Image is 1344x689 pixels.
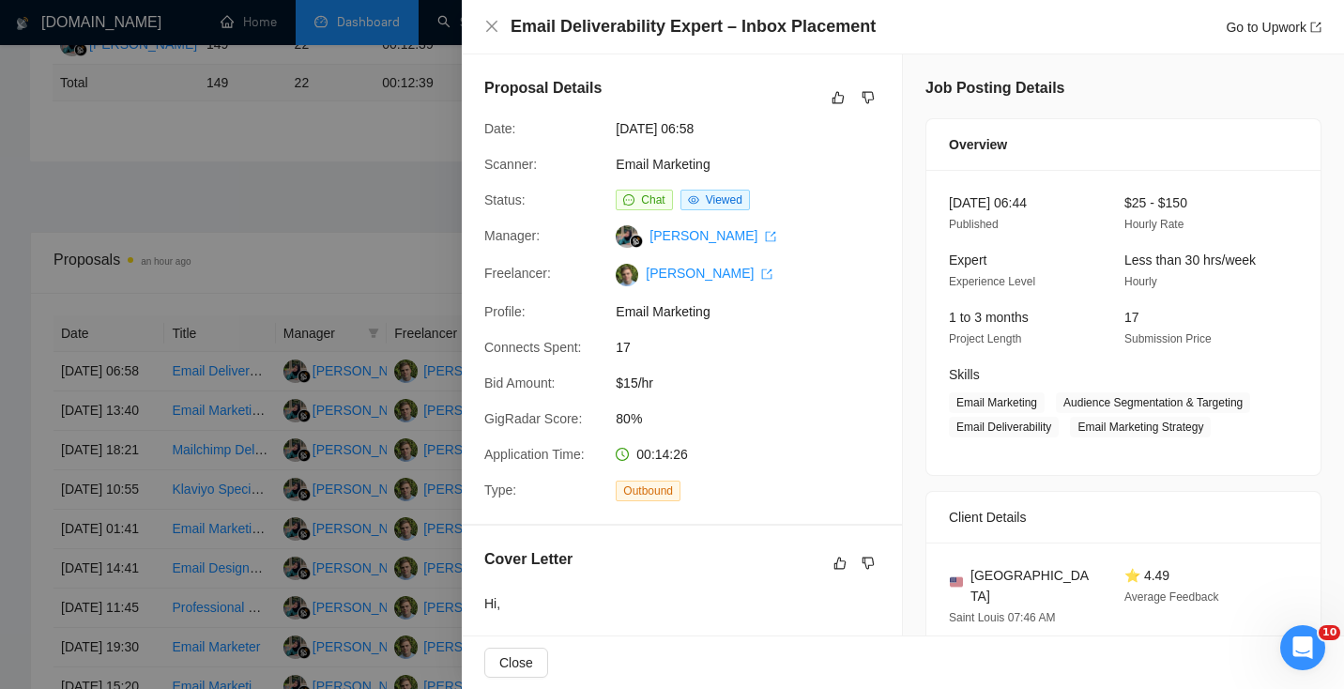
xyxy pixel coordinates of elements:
span: Freelancer: [484,266,551,281]
span: export [761,268,772,280]
span: clock-circle [616,448,629,461]
span: [DATE] 06:58 [616,118,897,139]
span: Outbound [616,481,680,501]
span: $15/hr [616,373,897,393]
h5: Job Posting Details [925,77,1064,100]
span: Less than 30 hrs/week [1124,253,1256,268]
span: Viewed [706,193,742,207]
span: Hourly Rate [1124,218,1184,231]
span: Bid Amount: [484,375,556,390]
span: Published [949,218,999,231]
span: Connects Spent: [484,340,582,355]
span: Date: [484,121,515,136]
span: Profile: [484,304,526,319]
iframe: Intercom live chat [1280,625,1325,670]
span: Overview [949,134,1007,155]
button: like [827,86,849,109]
span: Application Time: [484,447,585,462]
span: Hourly [1124,275,1157,288]
span: dislike [862,556,875,571]
span: like [832,90,845,105]
div: Client Details [949,492,1298,543]
span: Email Marketing Strategy [1070,417,1211,437]
span: Email Marketing [949,392,1045,413]
span: Saint Louis 07:46 AM [949,611,1055,624]
span: Email Marketing [616,301,897,322]
img: gigradar-bm.png [630,235,643,248]
h5: Cover Letter [484,548,573,571]
button: dislike [857,552,879,574]
span: Average Feedback [1124,590,1219,604]
span: export [765,231,776,242]
span: dislike [862,90,875,105]
button: like [829,552,851,574]
button: Close [484,648,548,678]
span: [DATE] 06:44 [949,195,1027,210]
a: [PERSON_NAME] export [646,266,772,281]
span: 80% [616,408,897,429]
span: Skills [949,367,980,382]
img: c1Gu2mD9luRLgfYUrSoie2T9wSsMoZSLoeqTP96S1HuLMtq1DTnKh0gNMQjVofKBqI [616,264,638,286]
button: Close [484,19,499,35]
span: [GEOGRAPHIC_DATA] [970,565,1094,606]
a: Email Marketing [616,157,710,172]
span: Audience Segmentation & Targeting [1056,392,1250,413]
button: dislike [857,86,879,109]
span: Project Length [949,332,1021,345]
span: Chat [641,193,664,207]
span: 17 [616,337,897,358]
span: Manager: [484,228,540,243]
span: Type: [484,482,516,498]
a: [PERSON_NAME] export [649,228,776,243]
h5: Proposal Details [484,77,602,100]
span: Scanner: [484,157,537,172]
span: message [623,194,634,206]
span: 10 [1319,625,1340,640]
span: $25 - $150 [1124,195,1187,210]
span: 00:14:26 [636,447,688,462]
span: GigRadar Score: [484,411,582,426]
span: Expert [949,253,986,268]
h4: Email Deliverability Expert – Inbox Placement [511,15,876,38]
span: Status: [484,192,526,207]
span: close [484,19,499,34]
span: 17 [1124,310,1139,325]
span: Email Deliverability [949,417,1059,437]
span: like [833,556,847,571]
span: eye [688,194,699,206]
span: Submission Price [1124,332,1212,345]
span: Close [499,652,533,673]
img: 🇺🇸 [950,575,963,589]
span: export [1310,22,1321,33]
span: 1 to 3 months [949,310,1029,325]
span: Experience Level [949,275,1035,288]
span: ⭐ 4.49 [1124,568,1169,583]
a: Go to Upworkexport [1226,20,1321,35]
